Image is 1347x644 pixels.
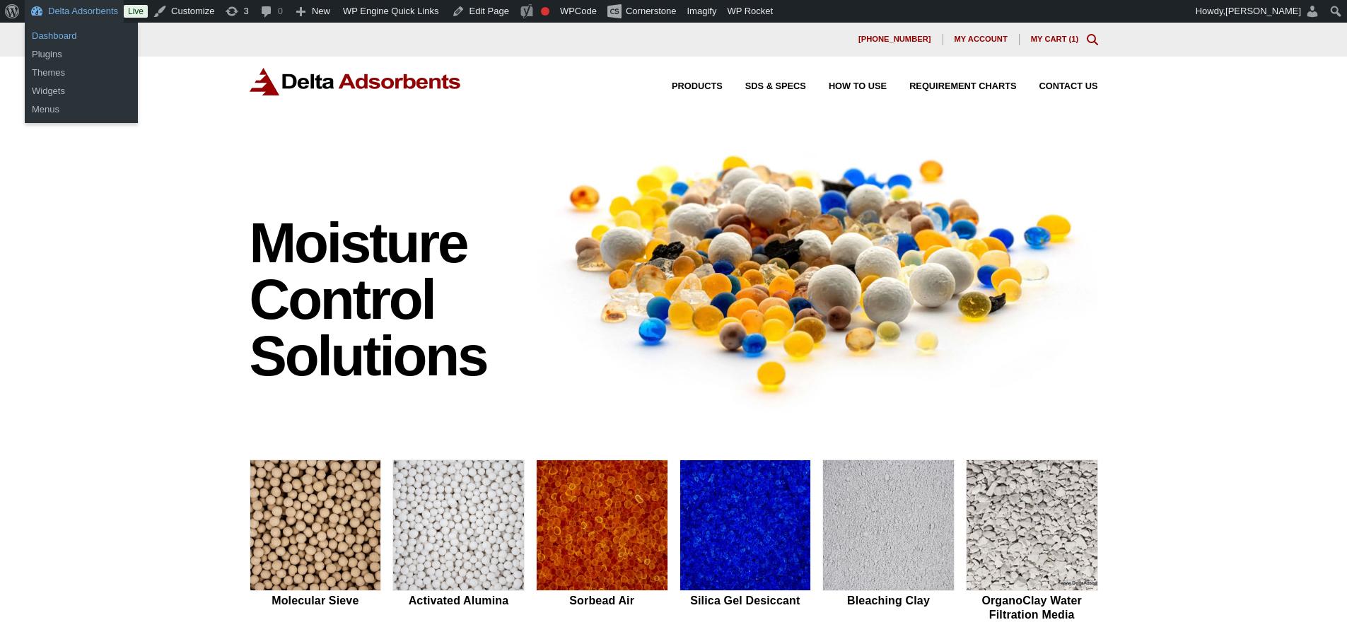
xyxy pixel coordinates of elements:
a: Menus [25,100,138,119]
span: My account [955,35,1008,43]
a: Plugins [25,45,138,64]
h2: Sorbead Air [536,594,668,607]
a: Bleaching Clay [822,459,955,623]
ul: Delta Adsorbents [25,59,138,123]
h2: OrganoClay Water Filtration Media [966,594,1098,621]
a: SDS & SPECS [723,82,806,91]
span: Contact Us [1039,82,1098,91]
span: How to Use [829,82,887,91]
h1: Moisture Control Solutions [250,215,523,385]
span: [PHONE_NUMBER] [858,35,931,43]
ul: Delta Adsorbents [25,23,138,68]
a: OrganoClay Water Filtration Media [966,459,1098,623]
a: Contact Us [1017,82,1098,91]
a: My Cart (1) [1031,35,1079,43]
span: Products [672,82,723,91]
span: SDS & SPECS [745,82,806,91]
a: How to Use [806,82,887,91]
div: Toggle Modal Content [1087,34,1098,45]
h2: Bleaching Clay [822,594,955,607]
a: Live [124,5,148,18]
div: Focus keyphrase not set [541,7,549,16]
h2: Silica Gel Desiccant [680,594,812,607]
a: Widgets [25,82,138,100]
a: Activated Alumina [392,459,525,623]
a: Sorbead Air [536,459,668,623]
a: Silica Gel Desiccant [680,459,812,623]
a: My account [943,34,1020,45]
img: Image [536,129,1098,414]
span: Requirement Charts [909,82,1016,91]
a: Requirement Charts [887,82,1016,91]
a: Dashboard [25,27,138,45]
img: Delta Adsorbents [250,68,462,95]
h2: Molecular Sieve [250,594,382,607]
a: Products [649,82,723,91]
span: [PERSON_NAME] [1225,6,1301,16]
a: Themes [25,64,138,82]
span: 1 [1071,35,1075,43]
a: [PHONE_NUMBER] [847,34,943,45]
h2: Activated Alumina [392,594,525,607]
a: Molecular Sieve [250,459,382,623]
